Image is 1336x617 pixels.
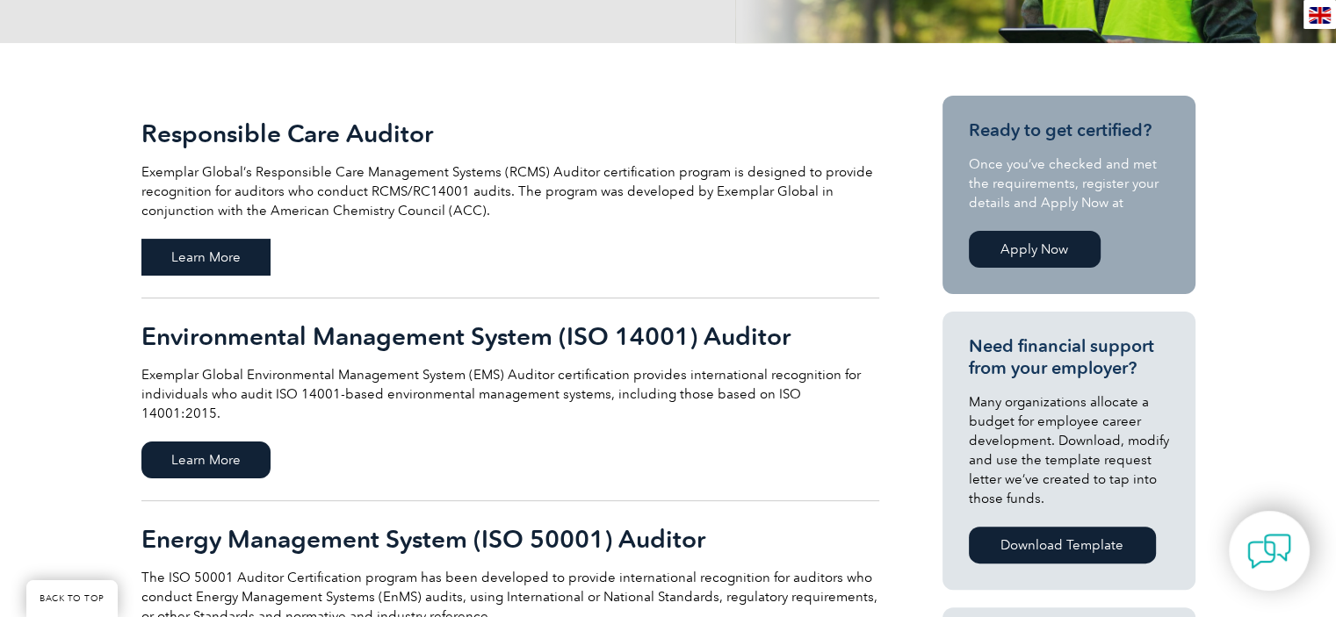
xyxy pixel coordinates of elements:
span: Learn More [141,441,271,478]
img: contact-chat.png [1247,529,1291,573]
a: Environmental Management System (ISO 14001) Auditor Exemplar Global Environmental Management Syst... [141,298,879,501]
p: Exemplar Global Environmental Management System (EMS) Auditor certification provides internationa... [141,365,879,423]
h2: Environmental Management System (ISO 14001) Auditor [141,322,879,350]
h2: Energy Management System (ISO 50001) Auditor [141,525,879,553]
p: Many organizations allocate a budget for employee career development. Download, modify and use th... [969,392,1169,508]
img: en [1309,7,1331,24]
p: Once you’ve checked and met the requirements, register your details and Apply Now at [969,154,1169,212]
a: Apply Now [969,231,1101,268]
a: BACK TO TOP [26,580,118,617]
h3: Ready to get certified? [969,119,1169,141]
a: Download Template [969,527,1156,563]
p: Exemplar Global’s Responsible Care Management Systems (RCMS) Auditor certification program is des... [141,162,879,220]
a: Responsible Care Auditor Exemplar Global’s Responsible Care Management Systems (RCMS) Auditor cer... [141,96,879,298]
span: Learn More [141,239,271,276]
h3: Need financial support from your employer? [969,335,1169,379]
h2: Responsible Care Auditor [141,119,879,147]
